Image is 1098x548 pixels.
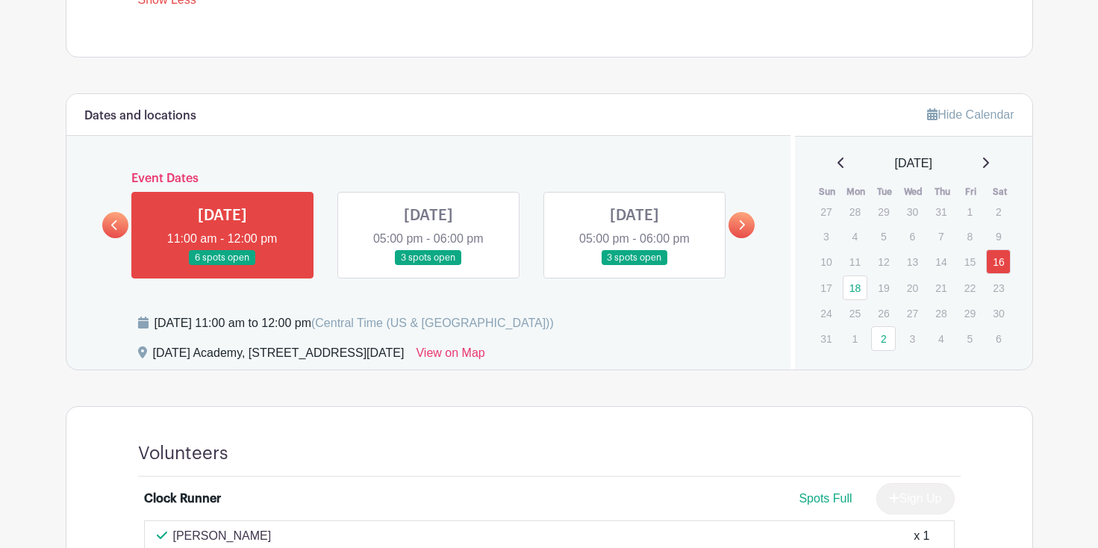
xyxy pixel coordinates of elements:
[958,225,982,248] p: 8
[986,249,1011,274] a: 16
[986,200,1011,223] p: 2
[173,527,272,545] p: [PERSON_NAME]
[914,527,929,545] div: x 1
[929,250,953,273] p: 14
[842,184,871,199] th: Mon
[986,302,1011,325] p: 30
[900,225,925,248] p: 6
[84,109,196,123] h6: Dates and locations
[900,250,925,273] p: 13
[929,276,953,299] p: 21
[958,327,982,350] p: 5
[928,184,957,199] th: Thu
[814,225,838,248] p: 3
[871,276,896,299] p: 19
[927,108,1014,121] a: Hide Calendar
[958,302,982,325] p: 29
[799,492,852,505] span: Spots Full
[871,225,896,248] p: 5
[843,275,867,300] a: 18
[128,172,729,186] h6: Event Dates
[929,302,953,325] p: 28
[986,276,1011,299] p: 23
[871,326,896,351] a: 2
[416,344,484,368] a: View on Map
[929,327,953,350] p: 4
[899,184,929,199] th: Wed
[958,200,982,223] p: 1
[814,327,838,350] p: 31
[929,200,953,223] p: 31
[986,225,1011,248] p: 9
[843,225,867,248] p: 4
[814,250,838,273] p: 10
[814,276,838,299] p: 17
[958,250,982,273] p: 15
[138,443,228,464] h4: Volunteers
[985,184,1014,199] th: Sat
[900,276,925,299] p: 20
[957,184,986,199] th: Fri
[900,200,925,223] p: 30
[814,200,838,223] p: 27
[843,327,867,350] p: 1
[900,302,925,325] p: 27
[871,302,896,325] p: 26
[986,327,1011,350] p: 6
[871,250,896,273] p: 12
[900,327,925,350] p: 3
[155,314,554,332] div: [DATE] 11:00 am to 12:00 pm
[895,155,932,172] span: [DATE]
[843,200,867,223] p: 28
[153,344,405,368] div: [DATE] Academy, [STREET_ADDRESS][DATE]
[958,276,982,299] p: 22
[814,302,838,325] p: 24
[843,302,867,325] p: 25
[871,200,896,223] p: 29
[843,250,867,273] p: 11
[144,490,221,508] div: Clock Runner
[929,225,953,248] p: 7
[870,184,899,199] th: Tue
[311,317,554,329] span: (Central Time (US & [GEOGRAPHIC_DATA]))
[813,184,842,199] th: Sun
